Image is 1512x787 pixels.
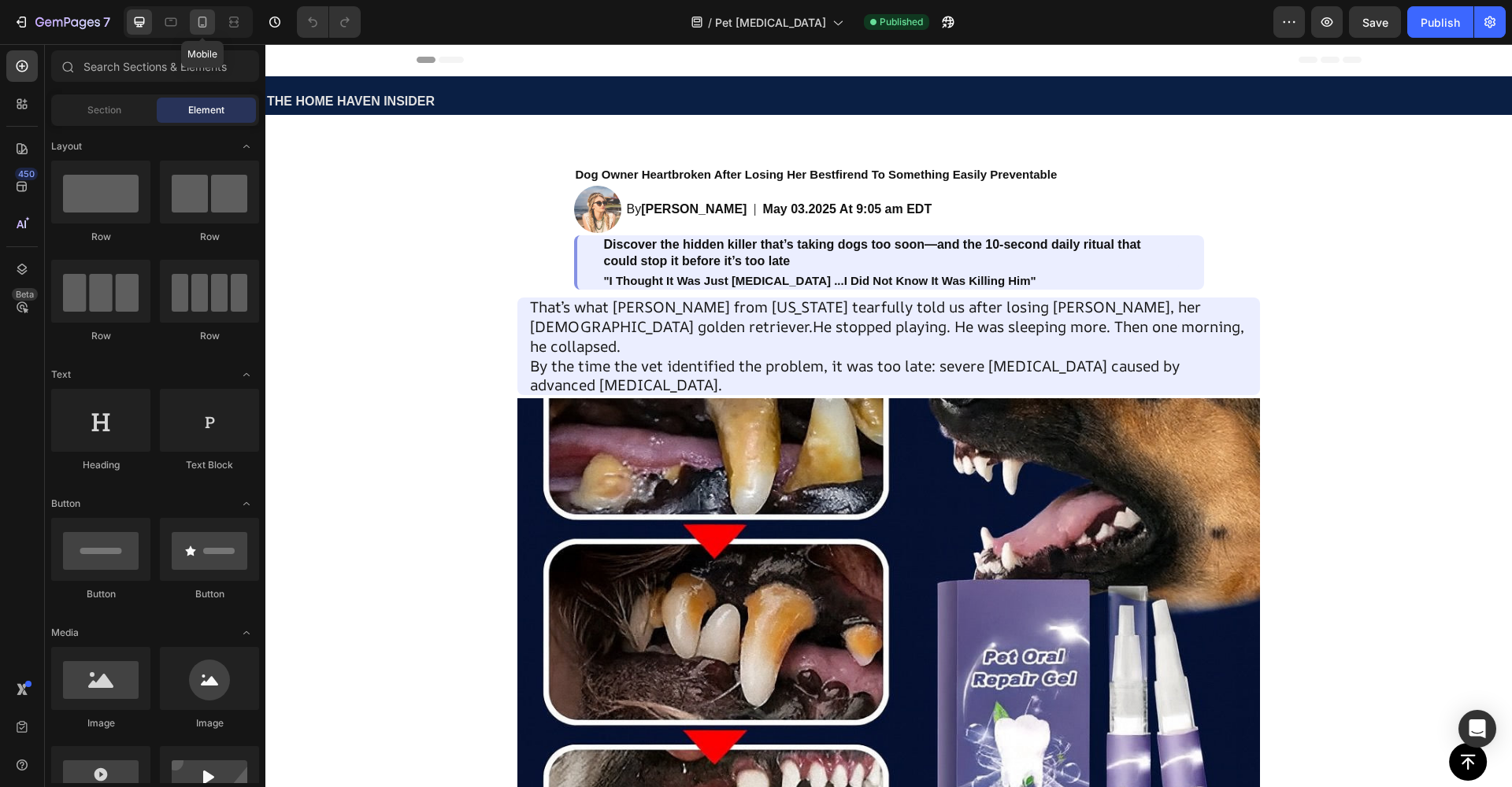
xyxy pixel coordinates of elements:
[265,312,982,351] p: By the time the vet identified the problem, it was too late: severe [MEDICAL_DATA] caused by adva...
[51,230,150,244] div: Row
[708,14,712,31] span: /
[498,156,667,175] p: May 03.2025 At 9:05 am EDT
[103,13,110,31] p: 7
[1349,6,1401,38] button: Save
[51,587,150,601] div: Button
[234,134,259,159] span: Toggle open
[487,156,491,175] p: |
[715,14,826,31] span: Pet [MEDICAL_DATA]
[265,253,982,312] p: That’s what [PERSON_NAME] from [US_STATE] tearfully told us after losing [PERSON_NAME], her [DEMO...
[51,139,82,153] span: Layout
[51,458,150,472] div: Heading
[160,458,259,472] div: Text Block
[51,497,80,511] span: Button
[160,230,259,244] div: Row
[265,44,1512,787] iframe: Design area
[234,491,259,516] span: Toggle open
[51,716,150,730] div: Image
[6,6,117,38] button: 7
[880,15,923,29] span: Published
[160,716,259,730] div: Image
[51,626,79,640] span: Media
[12,288,38,301] div: Beta
[51,368,71,382] span: Text
[361,156,482,175] p: By
[160,587,259,601] div: Button
[87,103,121,117] span: Section
[51,329,150,343] div: Row
[160,329,259,343] div: Row
[309,121,939,140] h2: Dog Owner Heartbroken After Losing Her Bestfirend To Something Easily Preventable
[15,168,38,180] div: 450
[297,6,361,38] div: Undo/Redo
[1407,6,1473,38] button: Publish
[234,362,259,387] span: Toggle open
[376,158,481,172] strong: [PERSON_NAME]
[339,193,912,226] p: Discover the hidden killer that’s taking dogs too soon—and the 10-second daily ritual that could ...
[51,50,259,82] input: Search Sections & Elements
[1421,14,1460,31] div: Publish
[234,620,259,645] span: Toggle open
[309,142,356,189] img: gempages_585460382181622429-ed0a0a7e-ab74-485b-9cfe-93a89b57e6dd.png
[188,103,224,117] span: Element
[337,227,913,246] h2: "I Thought It Was Just [MEDICAL_DATA] ...I Did Not Know It Was Killing Him"
[1362,16,1388,29] span: Save
[1458,710,1496,748] div: Open Intercom Messenger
